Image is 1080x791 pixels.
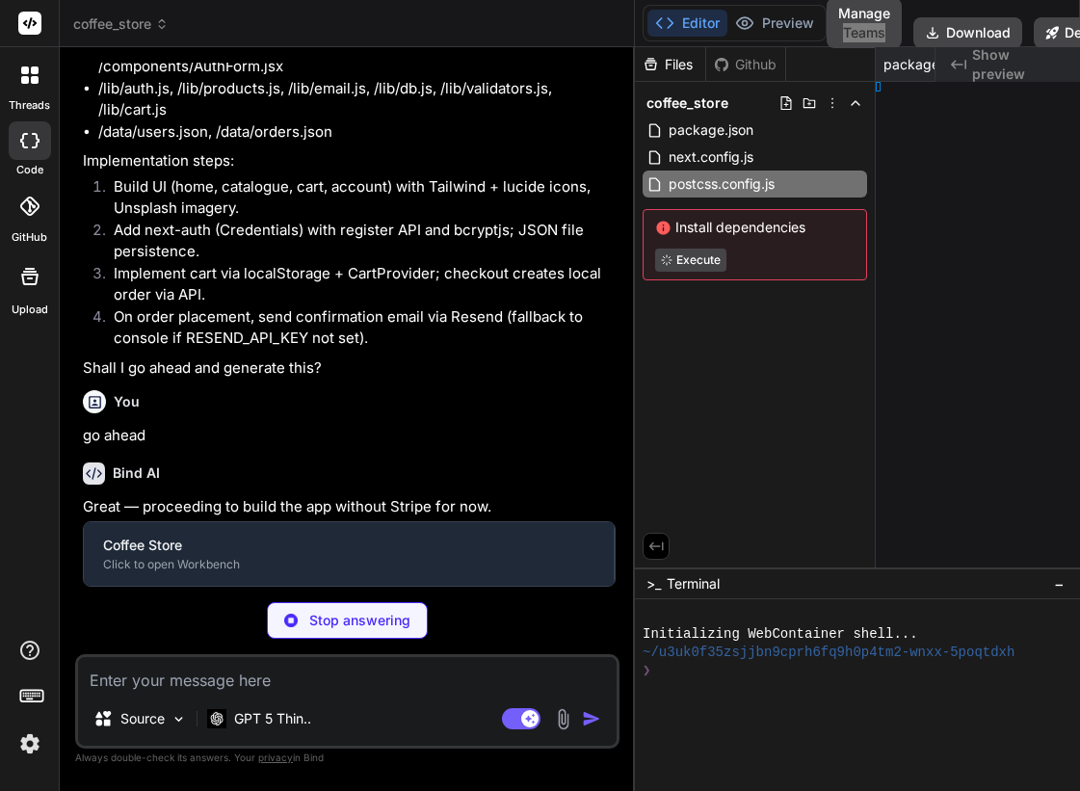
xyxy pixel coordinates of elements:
span: >_ [646,574,661,593]
h6: Bind AI [113,463,160,483]
label: GitHub [12,229,47,246]
span: privacy [258,751,293,763]
span: − [1054,574,1065,593]
span: next.config.js [667,145,755,169]
span: ❯ [643,662,650,680]
li: On order placement, send confirmation email via Resend (fallback to console if RESEND_API_KEY not... [98,306,616,350]
span: coffee_store [73,14,169,34]
button: Preview [727,10,822,37]
h6: You [114,392,140,411]
p: go ahead [83,425,616,447]
div: Github [706,55,785,74]
span: Show preview [972,45,1065,84]
p: Implementation steps: [83,150,616,172]
span: postcss.config.js [667,172,777,196]
span: Install dependencies [655,218,855,237]
button: Coffee StoreClick to open Workbench [84,522,614,586]
img: icon [582,709,601,728]
p: Shall I go ahead and generate this? [83,357,616,380]
label: threads [9,97,50,114]
span: Initializing WebContainer shell... [643,625,918,644]
button: Execute [655,249,726,272]
span: ~/u3uk0f35zsjjbn9cprh6fq9h0p4tm2-wnxx-5poqtdxh [643,644,1014,662]
label: code [16,162,43,178]
span: Terminal [667,574,720,593]
li: /data/users.json, /data/orders.json [98,121,616,144]
button: − [1050,568,1068,599]
img: GPT 5 Thinking High [207,709,226,727]
img: Pick Models [171,711,187,727]
button: Download [913,17,1022,48]
span: package.json [667,119,755,142]
li: Implement cart via localStorage + CartProvider; checkout creates local order via API. [98,263,616,306]
li: Build UI (home, catalogue, cart, account) with Tailwind + lucide icons, Unsplash imagery. [98,176,616,220]
p: Stop answering [309,611,410,630]
button: Editor [647,10,727,37]
div: Files [635,55,705,74]
span: coffee_store [646,93,728,113]
p: Source [120,709,165,728]
li: /lib/auth.js, /lib/products.js, /lib/email.js, /lib/db.js, /lib/validators.js, /lib/cart.js [98,78,616,121]
p: Great — proceeding to build the app without Stripe for now. [83,496,616,518]
span: package.json [883,55,968,74]
li: Add next-auth (Credentials) with register API and bcryptjs; JSON file persistence. [98,220,616,263]
p: GPT 5 Thin.. [234,709,311,728]
div: Click to open Workbench [103,557,594,572]
img: settings [13,727,46,760]
p: Always double-check its answers. Your in Bind [75,749,619,767]
img: attachment [552,708,574,730]
label: Upload [12,302,48,318]
div: Coffee Store [103,536,594,555]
